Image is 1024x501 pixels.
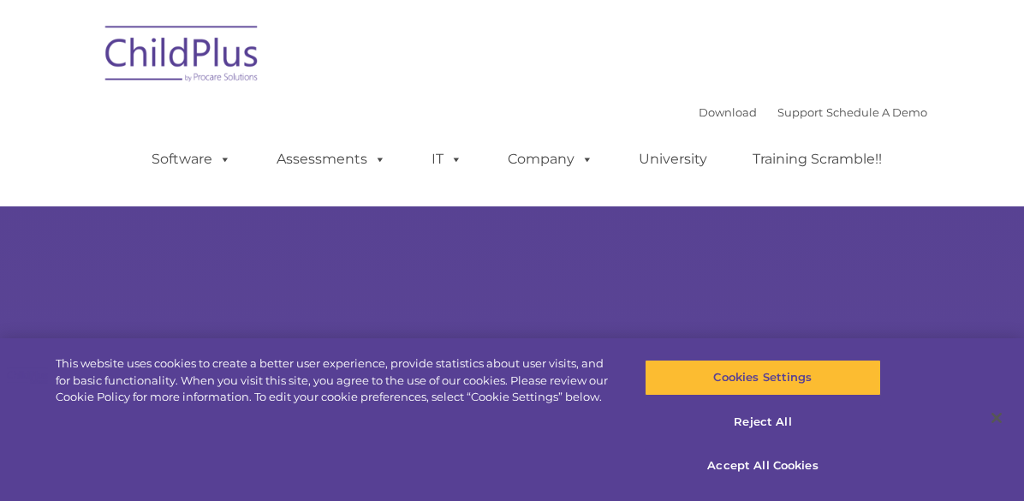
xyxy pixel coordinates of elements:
[645,448,880,484] button: Accept All Cookies
[978,399,1015,437] button: Close
[699,105,757,119] a: Download
[699,105,927,119] font: |
[777,105,823,119] a: Support
[735,142,899,176] a: Training Scramble!!
[259,142,403,176] a: Assessments
[491,142,610,176] a: Company
[134,142,248,176] a: Software
[622,142,724,176] a: University
[56,355,615,406] div: This website uses cookies to create a better user experience, provide statistics about user visit...
[645,360,880,396] button: Cookies Settings
[645,404,880,440] button: Reject All
[97,14,268,99] img: ChildPlus by Procare Solutions
[414,142,479,176] a: IT
[826,105,927,119] a: Schedule A Demo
